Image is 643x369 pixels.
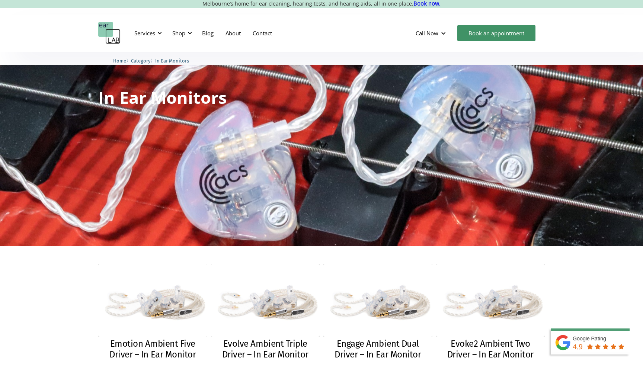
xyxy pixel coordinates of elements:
[131,57,155,65] li: 〉
[155,58,189,64] span: In Ear Monitors
[211,264,320,337] img: Evolve Ambient Triple Driver – In Ear Monitor
[131,57,150,64] a: Category
[247,22,278,44] a: Contact
[134,29,155,37] div: Services
[168,22,194,44] div: Shop
[331,338,425,360] h2: Engage Ambient Dual Driver – In Ear Monitor
[436,264,545,337] img: Evoke2 Ambient Two Driver – In Ear Monitor
[416,29,438,37] div: Call Now
[113,58,126,64] span: Home
[113,57,131,65] li: 〉
[196,22,220,44] a: Blog
[457,25,535,41] a: Book an appointment
[131,58,150,64] span: Category
[444,338,538,360] h2: Evoke2 Ambient Two Driver – In Ear Monitor
[98,264,207,337] img: Emotion Ambient Five Driver – In Ear Monitor
[106,338,200,360] h2: Emotion Ambient Five Driver – In Ear Monitor
[220,22,247,44] a: About
[98,89,227,106] h1: In Ear Monitors
[155,57,189,64] a: In Ear Monitors
[218,338,313,360] h2: Evolve Ambient Triple Driver – In Ear Monitor
[172,29,185,37] div: Shop
[130,22,164,44] div: Services
[323,264,432,337] img: Engage Ambient Dual Driver – In Ear Monitor
[113,57,126,64] a: Home
[410,22,454,44] div: Call Now
[98,22,121,44] a: home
